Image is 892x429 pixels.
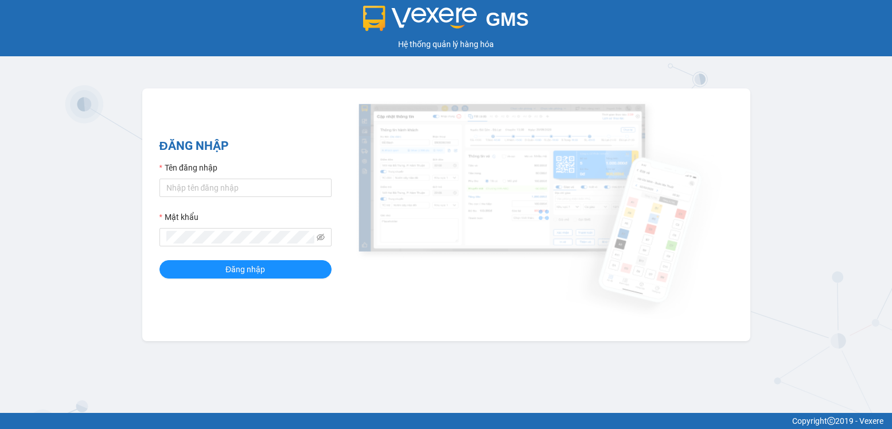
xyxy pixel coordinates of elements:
[827,417,835,425] span: copyright
[159,137,332,156] h2: ĐĂNG NHẬP
[363,6,477,31] img: logo 2
[159,179,332,197] input: Tên đăng nhập
[159,260,332,279] button: Đăng nhập
[317,233,325,241] span: eye-invisible
[3,38,889,51] div: Hệ thống quản lý hàng hóa
[486,9,529,30] span: GMS
[159,211,198,223] label: Mật khẩu
[225,263,265,276] span: Đăng nhập
[9,415,883,427] div: Copyright 2019 - Vexere
[159,161,217,174] label: Tên đăng nhập
[363,17,529,26] a: GMS
[166,231,314,244] input: Mật khẩu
